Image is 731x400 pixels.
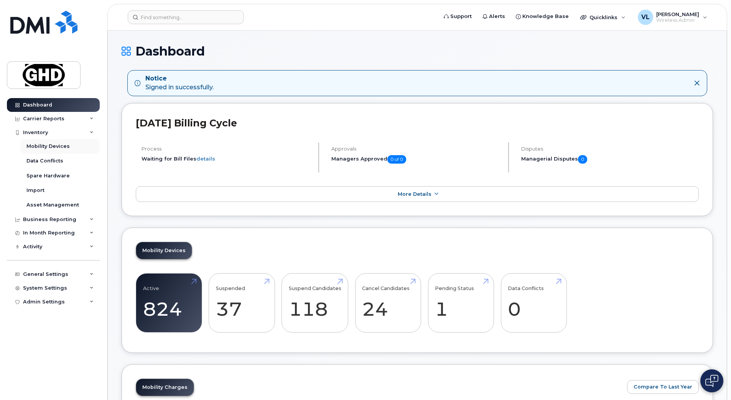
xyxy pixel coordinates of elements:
a: Suspend Candidates 118 [289,278,341,328]
img: Open chat [705,375,718,387]
a: Active 824 [143,278,195,328]
li: Waiting for Bill Files [142,155,312,162]
div: Signed in successfully. [145,74,214,92]
span: Compare To Last Year [634,383,692,390]
button: Compare To Last Year [627,380,699,394]
a: Mobility Devices [136,242,192,259]
span: 0 [578,155,587,164]
span: More Details [398,191,431,197]
a: Pending Status 1 [435,278,487,328]
a: Cancel Candidates 24 [362,278,414,328]
h4: Approvals [331,146,502,152]
span: 0 of 0 [387,155,406,164]
a: Suspended 37 [216,278,268,328]
a: details [196,156,215,162]
h4: Process [142,146,312,152]
h5: Managerial Disputes [521,155,699,164]
h5: Managers Approved [331,155,502,164]
strong: Notice [145,74,214,83]
h4: Disputes [521,146,699,152]
a: Data Conflicts 0 [508,278,560,328]
h2: [DATE] Billing Cycle [136,117,699,129]
a: Mobility Charges [136,379,194,396]
h1: Dashboard [122,44,713,58]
